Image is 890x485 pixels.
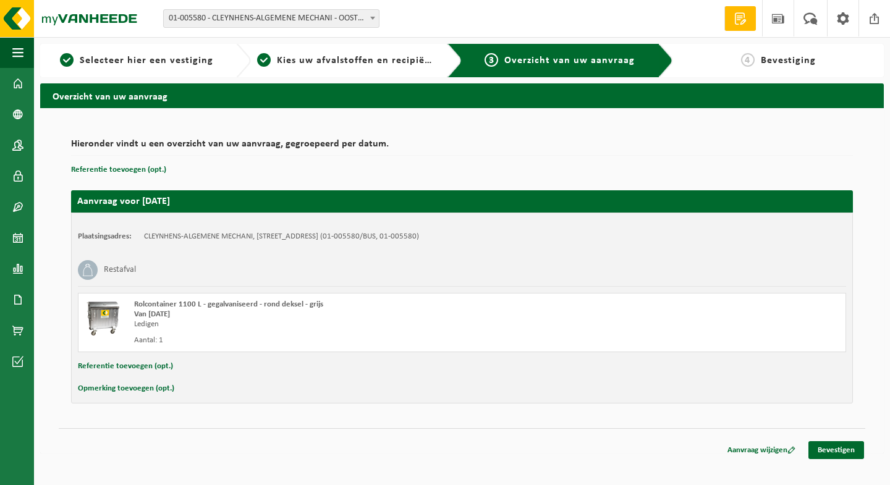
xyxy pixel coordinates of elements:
[257,53,271,67] span: 2
[80,56,213,65] span: Selecteer hier een vestiging
[71,162,166,178] button: Referentie toevoegen (opt.)
[46,53,226,68] a: 1Selecteer hier een vestiging
[164,10,379,27] span: 01-005580 - CLEYNHENS-ALGEMENE MECHANI - OOSTKAMP
[104,260,136,280] h3: Restafval
[808,441,864,459] a: Bevestigen
[60,53,74,67] span: 1
[134,310,170,318] strong: Van [DATE]
[40,83,884,108] h2: Overzicht van uw aanvraag
[718,441,805,459] a: Aanvraag wijzigen
[144,232,419,242] td: CLEYNHENS-ALGEMENE MECHANI, [STREET_ADDRESS] (01-005580/BUS, 01-005580)
[504,56,635,65] span: Overzicht van uw aanvraag
[485,53,498,67] span: 3
[85,300,122,337] img: WB-1100-GAL-GY-02.png
[134,335,512,345] div: Aantal: 1
[277,56,447,65] span: Kies uw afvalstoffen en recipiënten
[761,56,816,65] span: Bevestiging
[134,300,323,308] span: Rolcontainer 1100 L - gegalvaniseerd - rond deksel - grijs
[257,53,437,68] a: 2Kies uw afvalstoffen en recipiënten
[78,381,174,397] button: Opmerking toevoegen (opt.)
[134,319,512,329] div: Ledigen
[163,9,379,28] span: 01-005580 - CLEYNHENS-ALGEMENE MECHANI - OOSTKAMP
[78,358,173,374] button: Referentie toevoegen (opt.)
[78,232,132,240] strong: Plaatsingsadres:
[71,139,853,156] h2: Hieronder vindt u een overzicht van uw aanvraag, gegroepeerd per datum.
[77,196,170,206] strong: Aanvraag voor [DATE]
[741,53,755,67] span: 4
